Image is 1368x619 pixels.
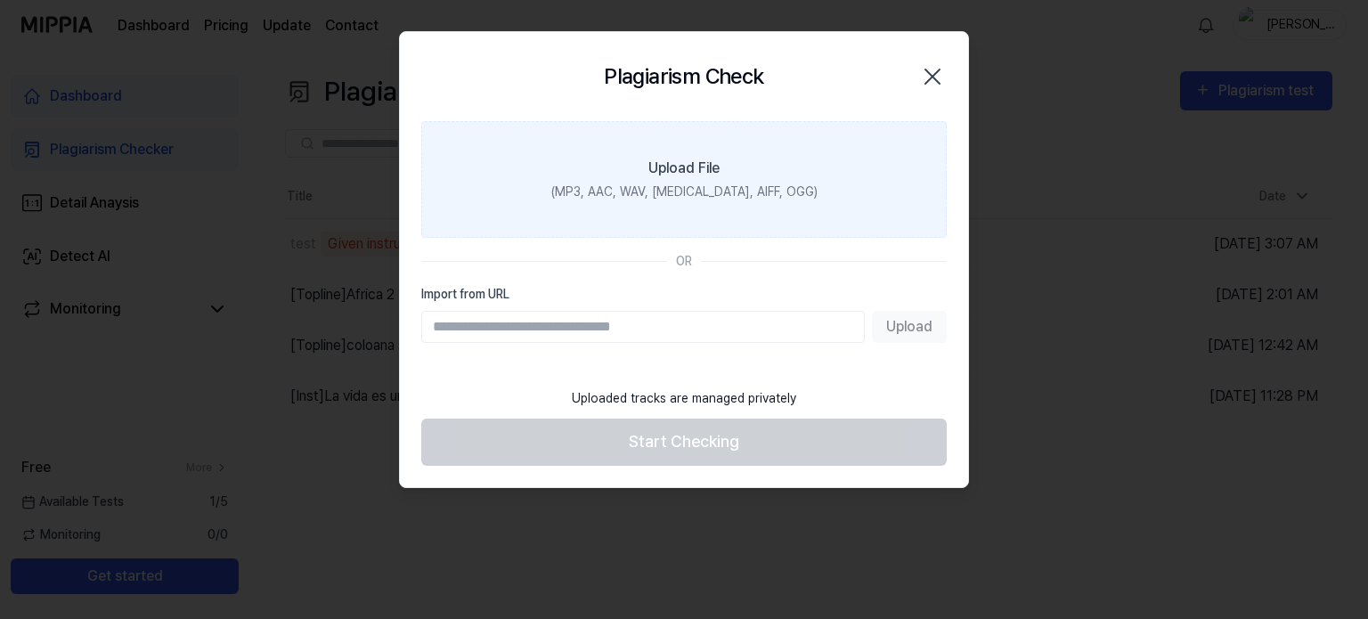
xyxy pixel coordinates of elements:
div: Uploaded tracks are managed privately [561,379,807,419]
div: Upload File [648,158,720,179]
div: OR [676,252,692,271]
div: (MP3, AAC, WAV, [MEDICAL_DATA], AIFF, OGG) [551,183,818,201]
h2: Plagiarism Check [604,61,763,93]
label: Import from URL [421,285,947,304]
